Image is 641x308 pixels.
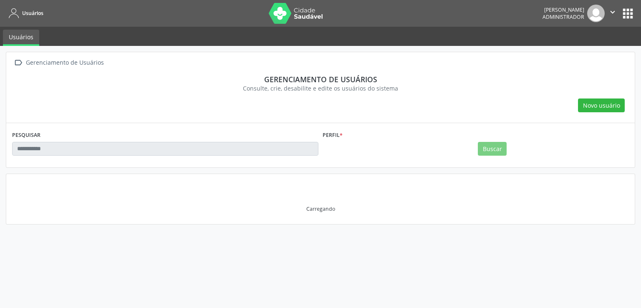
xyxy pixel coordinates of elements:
div: Carregando [306,205,335,212]
span: Usuários [22,10,43,17]
button: apps [621,6,635,21]
a:  Gerenciamento de Usuários [12,57,105,69]
button: Buscar [478,142,507,156]
div: Gerenciamento de usuários [18,75,623,84]
span: Novo usuário [583,101,620,110]
button:  [605,5,621,22]
img: img [587,5,605,22]
div: Consulte, crie, desabilite e edite os usuários do sistema [18,84,623,93]
label: PESQUISAR [12,129,40,142]
span: Administrador [543,13,584,20]
button: Novo usuário [578,98,625,113]
div: Gerenciamento de Usuários [24,57,105,69]
a: Usuários [6,6,43,20]
i:  [12,57,24,69]
div: [PERSON_NAME] [543,6,584,13]
i:  [608,8,617,17]
a: Usuários [3,30,39,46]
label: Perfil [323,129,343,142]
